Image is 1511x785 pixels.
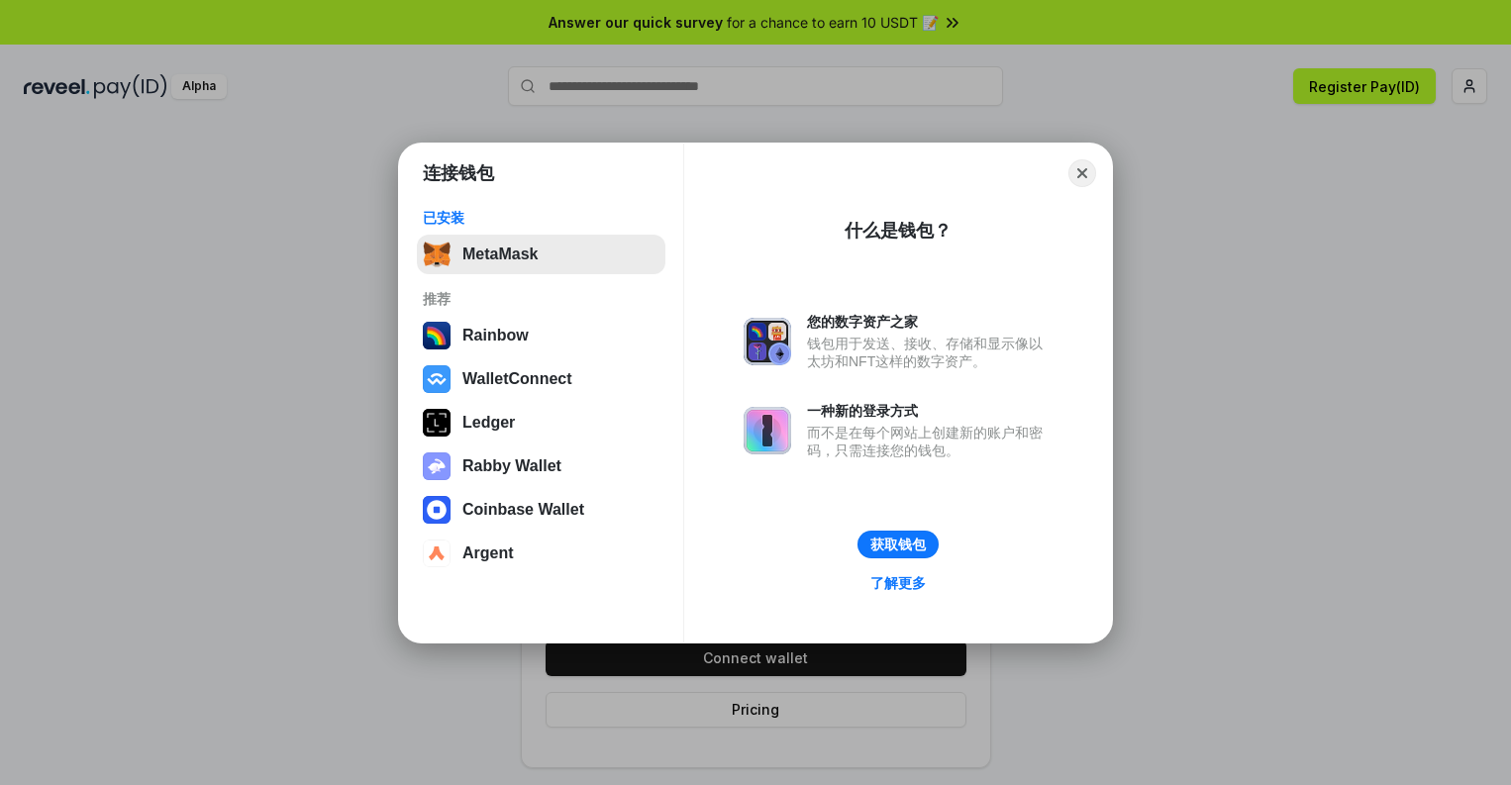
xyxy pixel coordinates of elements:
div: 一种新的登录方式 [807,402,1053,420]
img: svg+xml,%3Csvg%20width%3D%22120%22%20height%3D%22120%22%20viewBox%3D%220%200%20120%20120%22%20fil... [423,322,451,349]
button: WalletConnect [417,359,665,399]
button: Argent [417,534,665,573]
div: 推荐 [423,290,659,308]
a: 了解更多 [858,570,938,596]
img: svg+xml,%3Csvg%20width%3D%2228%22%20height%3D%2228%22%20viewBox%3D%220%200%2028%2028%22%20fill%3D... [423,540,451,567]
div: 了解更多 [870,574,926,592]
button: Ledger [417,403,665,442]
div: Coinbase Wallet [462,501,584,519]
button: Coinbase Wallet [417,490,665,530]
img: svg+xml,%3Csvg%20width%3D%2228%22%20height%3D%2228%22%20viewBox%3D%220%200%2028%2028%22%20fill%3D... [423,365,451,393]
img: svg+xml,%3Csvg%20fill%3D%22none%22%20height%3D%2233%22%20viewBox%3D%220%200%2035%2033%22%20width%... [423,241,451,268]
div: Rabby Wallet [462,457,561,475]
button: Rabby Wallet [417,446,665,486]
img: svg+xml,%3Csvg%20xmlns%3D%22http%3A%2F%2Fwww.w3.org%2F2000%2Fsvg%22%20fill%3D%22none%22%20viewBox... [423,452,451,480]
div: Rainbow [462,327,529,344]
button: MetaMask [417,235,665,274]
div: 获取钱包 [870,536,926,553]
img: svg+xml,%3Csvg%20xmlns%3D%22http%3A%2F%2Fwww.w3.org%2F2000%2Fsvg%22%20width%3D%2228%22%20height%3... [423,409,451,437]
img: svg+xml,%3Csvg%20width%3D%2228%22%20height%3D%2228%22%20viewBox%3D%220%200%2028%2028%22%20fill%3D... [423,496,451,524]
div: 钱包用于发送、接收、存储和显示像以太坊和NFT这样的数字资产。 [807,335,1053,370]
div: MetaMask [462,245,538,263]
div: 而不是在每个网站上创建新的账户和密码，只需连接您的钱包。 [807,424,1053,459]
button: Close [1068,159,1096,187]
img: svg+xml,%3Csvg%20xmlns%3D%22http%3A%2F%2Fwww.w3.org%2F2000%2Fsvg%22%20fill%3D%22none%22%20viewBox... [744,318,791,365]
div: 什么是钱包？ [845,219,952,243]
div: 已安装 [423,209,659,227]
div: Ledger [462,414,515,432]
div: WalletConnect [462,370,572,388]
div: Argent [462,544,514,562]
div: 您的数字资产之家 [807,313,1053,331]
button: 获取钱包 [857,531,939,558]
img: svg+xml,%3Csvg%20xmlns%3D%22http%3A%2F%2Fwww.w3.org%2F2000%2Fsvg%22%20fill%3D%22none%22%20viewBox... [744,407,791,454]
h1: 连接钱包 [423,161,494,185]
button: Rainbow [417,316,665,355]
